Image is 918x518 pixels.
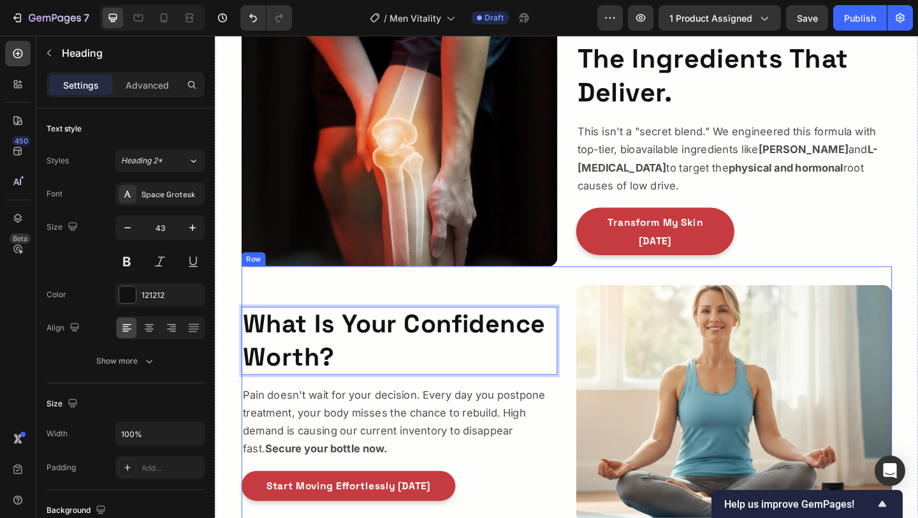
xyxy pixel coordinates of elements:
[408,193,550,232] p: Transform My Skin [DATE]
[797,13,818,24] span: Save
[142,290,201,301] div: 121212
[47,219,80,236] div: Size
[47,188,62,200] div: Font
[47,320,82,337] div: Align
[215,36,918,518] iframe: Design area
[63,78,99,92] p: Settings
[724,498,875,510] span: Help us improve GemPages!
[844,11,876,25] div: Publish
[786,5,828,31] button: Save
[833,5,887,31] button: Publish
[55,480,234,500] p: Start Moving Effortlessly [DATE]
[47,462,76,473] div: Padding
[47,396,80,413] div: Size
[669,11,752,25] span: 1 product assigned
[724,496,890,512] button: Show survey - Help us improve GemPages!
[47,289,66,300] div: Color
[394,117,720,150] strong: L-[MEDICAL_DATA]
[5,5,95,31] button: 7
[84,10,89,26] p: 7
[142,189,201,200] div: Space Grotesk
[54,442,187,455] strong: Secure your bottle now.
[875,455,905,486] div: Open Intercom Messenger
[31,237,52,249] div: Row
[10,233,31,244] div: Beta
[394,6,735,81] p: The Ingredients That Deliver.
[659,5,781,31] button: 1 product assigned
[393,94,736,174] div: Rich Text Editor. Editing area: main
[393,187,565,239] button: <p>Transform My Skin Today</p>
[142,463,201,474] div: Add...
[121,155,163,166] span: Heading 2*
[394,95,735,173] p: This isn't a "secret blend." We engineered this formula with top-tier, bioavailable ingredients l...
[47,123,82,135] div: Text style
[30,381,371,459] p: Pain doesn't wait for your decision. Every day you postpone treatment, your body misses the chanc...
[29,473,261,506] button: <p>Start Moving Effortlessly Today</p>
[62,45,200,61] p: Heading
[384,11,387,25] span: /
[126,78,169,92] p: Advanced
[116,422,204,445] input: Auto
[591,117,689,130] strong: [PERSON_NAME]
[30,296,371,367] p: What Is Your Confidence Worth?
[240,5,292,31] div: Undo/Redo
[484,12,504,24] span: Draft
[47,428,68,440] div: Width
[393,5,736,82] h3: Rich Text Editor. Editing area: main
[47,350,205,373] button: Show more
[96,355,156,367] div: Show more
[558,137,683,150] strong: physical and hormonal
[29,295,372,369] h3: Rich Text Editor. Editing area: main
[115,149,205,172] button: Heading 2*
[390,11,441,25] span: Men Vitality
[47,155,69,166] div: Styles
[12,136,31,146] div: 450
